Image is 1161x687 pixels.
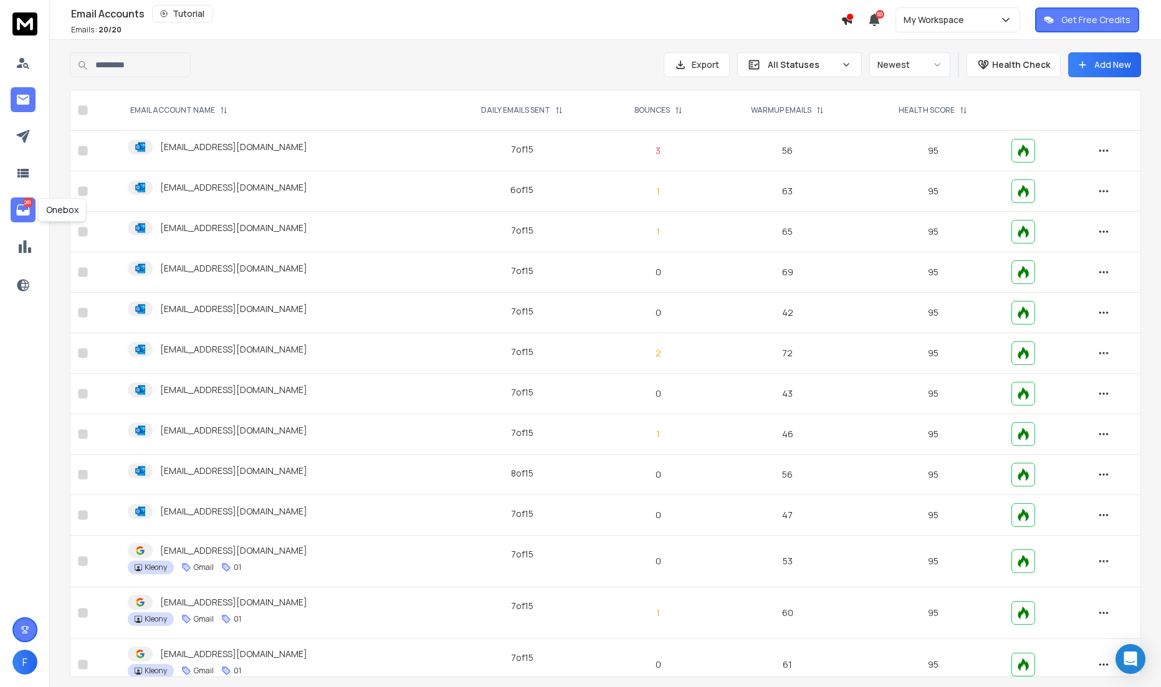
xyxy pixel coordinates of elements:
button: Health Check [967,52,1061,77]
td: 46 [713,414,862,455]
p: Kleony [145,614,167,624]
p: 0 [611,387,705,400]
button: Get Free Credits [1035,7,1139,32]
td: 56 [713,455,862,495]
p: [EMAIL_ADDRESS][DOMAIN_NAME] [160,222,307,234]
td: 47 [713,495,862,536]
p: Gmail [194,666,214,676]
p: 0 [611,509,705,521]
td: 95 [862,333,1004,374]
button: Add New [1068,52,1141,77]
p: BOUNCES [634,105,670,115]
p: 1 [611,607,705,619]
td: 95 [862,414,1004,455]
td: 60 [713,587,862,639]
td: 95 [862,536,1004,587]
div: 7 of 15 [511,508,533,520]
td: 95 [862,455,1004,495]
div: Onebox [38,198,87,222]
p: Kleony [145,562,167,572]
div: 8 of 15 [511,467,533,480]
td: 95 [862,495,1004,536]
button: Newest [869,52,950,77]
p: [EMAIL_ADDRESS][DOMAIN_NAME] [160,343,307,356]
td: 95 [862,252,1004,293]
p: HEALTH SCORE [899,105,955,115]
td: 95 [862,212,1004,252]
p: [EMAIL_ADDRESS][DOMAIN_NAME] [160,303,307,315]
div: 7 of 15 [511,600,533,612]
td: 63 [713,171,862,212]
p: Gmail [194,562,214,572]
a: 281 [11,197,36,222]
p: 1 [611,225,705,238]
td: 95 [862,131,1004,171]
p: 0 [611,306,705,319]
p: Health Check [992,59,1050,71]
div: 7 of 15 [511,143,533,156]
span: 50 [876,10,884,19]
div: 7 of 15 [511,346,533,358]
button: Tutorial [152,5,213,22]
p: 1 [611,185,705,197]
p: 3 [611,145,705,157]
p: Kleony [145,666,167,676]
div: 6 of 15 [510,184,533,196]
p: [EMAIL_ADDRESS][DOMAIN_NAME] [160,384,307,396]
td: 95 [862,374,1004,414]
td: 53 [713,536,862,587]
p: 0 [611,555,705,567]
p: Emails : [71,25,122,35]
p: WARMUP EMAILS [751,105,811,115]
div: 7 of 15 [511,427,533,439]
p: [EMAIL_ADDRESS][DOMAIN_NAME] [160,596,307,609]
p: Get Free Credits [1061,14,1130,26]
p: My Workspace [904,14,969,26]
p: [EMAIL_ADDRESS][DOMAIN_NAME] [160,544,307,557]
td: 69 [713,252,862,293]
p: 01 [234,614,241,624]
p: [EMAIL_ADDRESS][DOMAIN_NAME] [160,181,307,194]
div: Email Accounts [71,5,841,22]
p: [EMAIL_ADDRESS][DOMAIN_NAME] [160,262,307,275]
p: 0 [611,658,705,671]
p: DAILY EMAILS SENT [481,105,550,115]
p: [EMAIL_ADDRESS][DOMAIN_NAME] [160,424,307,437]
div: 7 of 15 [511,651,533,664]
td: 65 [713,212,862,252]
p: [EMAIL_ADDRESS][DOMAIN_NAME] [160,465,307,477]
p: [EMAIL_ADDRESS][DOMAIN_NAME] [160,505,307,518]
p: All Statuses [768,59,836,71]
p: 0 [611,266,705,278]
td: 95 [862,587,1004,639]
td: 95 [862,171,1004,212]
p: 281 [23,197,33,207]
button: Export [664,52,730,77]
p: 01 [234,666,241,676]
p: [EMAIL_ADDRESS][DOMAIN_NAME] [160,141,307,153]
td: 72 [713,333,862,374]
p: [EMAIL_ADDRESS][DOMAIN_NAME] [160,648,307,660]
div: Open Intercom Messenger [1116,644,1145,674]
td: 43 [713,374,862,414]
td: 42 [713,293,862,333]
span: 20 / 20 [98,24,122,35]
button: F [12,650,37,675]
div: 7 of 15 [511,265,533,277]
p: 01 [234,562,241,572]
div: 7 of 15 [511,305,533,318]
p: 1 [611,428,705,440]
p: 0 [611,468,705,481]
div: 7 of 15 [511,386,533,399]
div: 7 of 15 [511,548,533,561]
div: 7 of 15 [511,224,533,237]
p: Gmail [194,614,214,624]
td: 56 [713,131,862,171]
div: EMAIL ACCOUNT NAME [130,105,227,115]
td: 95 [862,293,1004,333]
p: 2 [611,347,705,359]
